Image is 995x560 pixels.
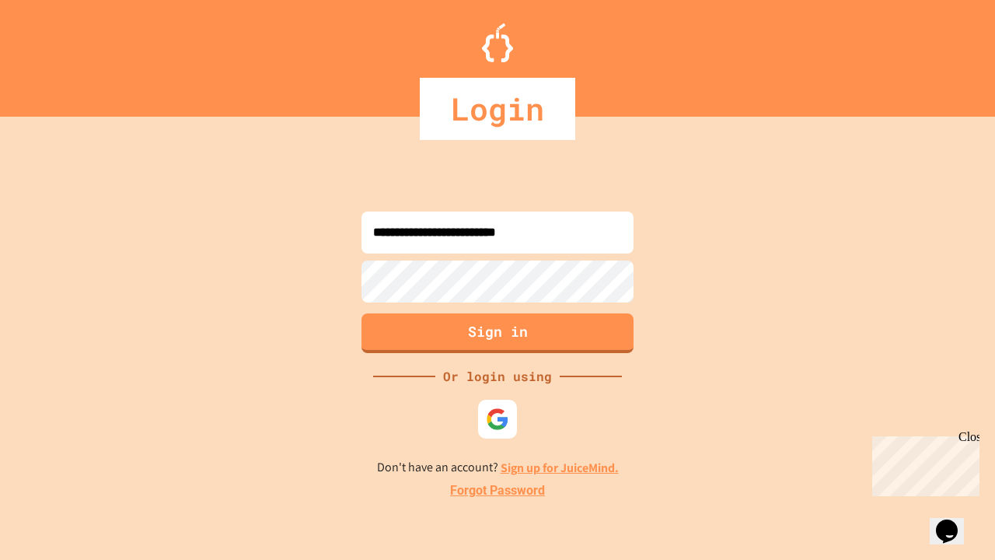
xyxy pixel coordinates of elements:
p: Don't have an account? [377,458,619,478]
a: Forgot Password [450,481,545,500]
img: google-icon.svg [486,408,509,431]
img: Logo.svg [482,23,513,62]
div: Or login using [435,367,560,386]
a: Sign up for JuiceMind. [501,460,619,476]
div: Chat with us now!Close [6,6,107,99]
iframe: chat widget [866,430,979,496]
button: Sign in [361,313,634,353]
iframe: chat widget [930,498,979,544]
div: Login [420,78,575,140]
